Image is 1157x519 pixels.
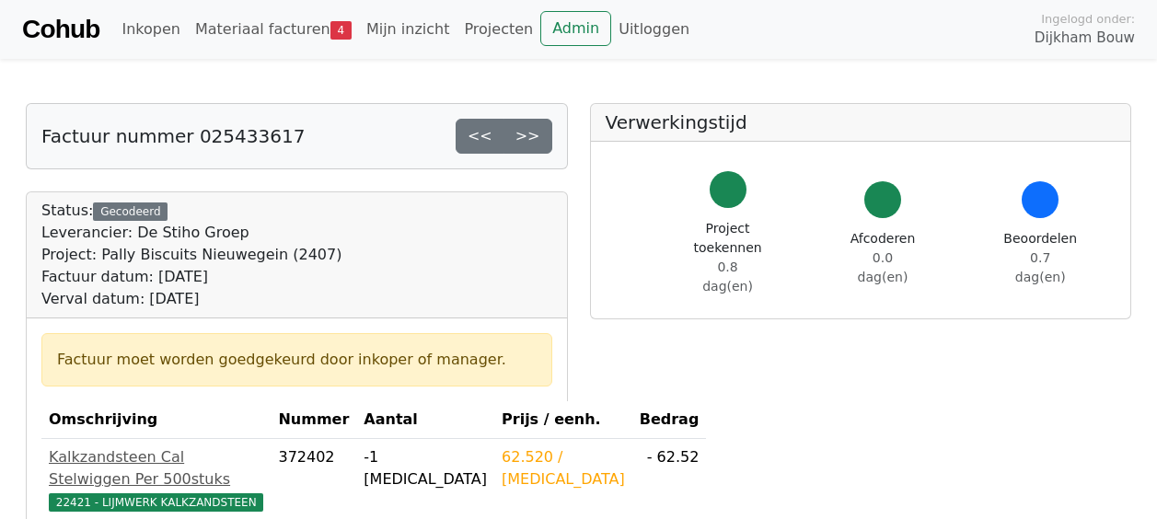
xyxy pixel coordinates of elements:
div: Gecodeerd [93,202,168,221]
a: >> [503,119,552,154]
a: << [456,119,504,154]
div: Kalkzandsteen Cal Stelwiggen Per 500stuks [49,446,263,490]
th: Nummer [271,401,356,439]
span: 0.8 dag(en) [702,259,753,294]
span: 0.0 dag(en) [858,250,908,284]
th: Bedrag [632,401,707,439]
div: -1 [MEDICAL_DATA] [364,446,487,490]
div: Project toekennen [694,219,762,296]
span: 0.7 dag(en) [1015,250,1066,284]
div: Factuur datum: [DATE] [41,266,341,288]
div: 62.520 / [MEDICAL_DATA] [502,446,625,490]
div: Leverancier: De Stiho Groep [41,222,341,244]
th: Aantal [356,401,494,439]
h5: Verwerkingstijd [606,111,1117,133]
span: Ingelogd onder: [1041,10,1135,28]
th: Omschrijving [41,401,271,439]
a: Kalkzandsteen Cal Stelwiggen Per 500stuks22421 - LIJMWERK KALKZANDSTEEN [49,446,263,513]
div: Status: [41,200,341,310]
a: Inkopen [114,11,187,48]
div: Beoordelen [1003,229,1077,287]
span: 4 [330,21,352,40]
a: Projecten [457,11,540,48]
div: Afcoderen [850,229,916,287]
a: Admin [540,11,611,46]
a: Mijn inzicht [359,11,457,48]
a: Cohub [22,7,99,52]
span: 22421 - LIJMWERK KALKZANDSTEEN [49,493,263,512]
a: Uitloggen [611,11,697,48]
a: Materiaal facturen4 [188,11,359,48]
div: Factuur moet worden goedgekeurd door inkoper of manager. [57,349,537,371]
span: Dijkham Bouw [1035,28,1135,49]
th: Prijs / eenh. [494,401,632,439]
h5: Factuur nummer 025433617 [41,125,305,147]
div: Verval datum: [DATE] [41,288,341,310]
div: Project: Pally Biscuits Nieuwegein (2407) [41,244,341,266]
